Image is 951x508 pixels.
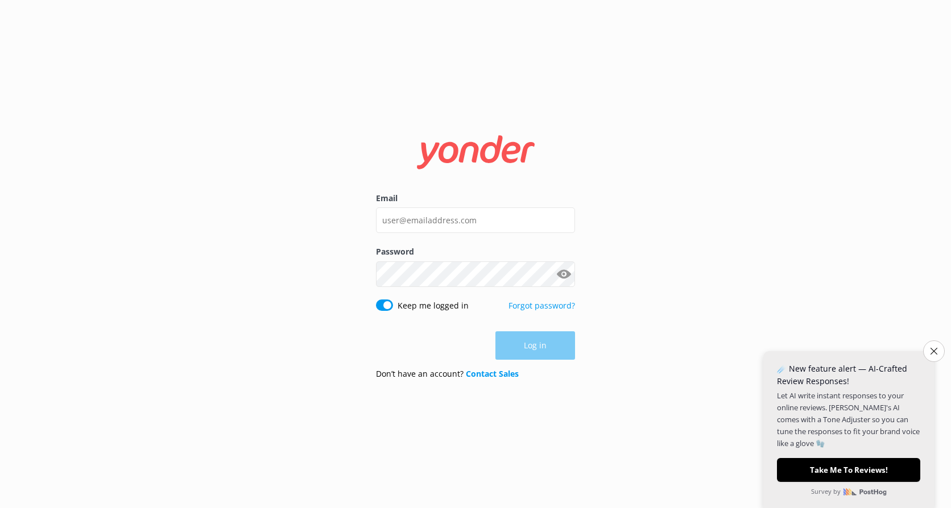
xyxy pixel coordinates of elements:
[376,368,519,380] p: Don’t have an account?
[398,299,469,312] label: Keep me logged in
[376,207,575,233] input: user@emailaddress.com
[466,368,519,379] a: Contact Sales
[552,263,575,285] button: Show password
[508,300,575,311] a: Forgot password?
[376,245,575,258] label: Password
[376,192,575,205] label: Email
